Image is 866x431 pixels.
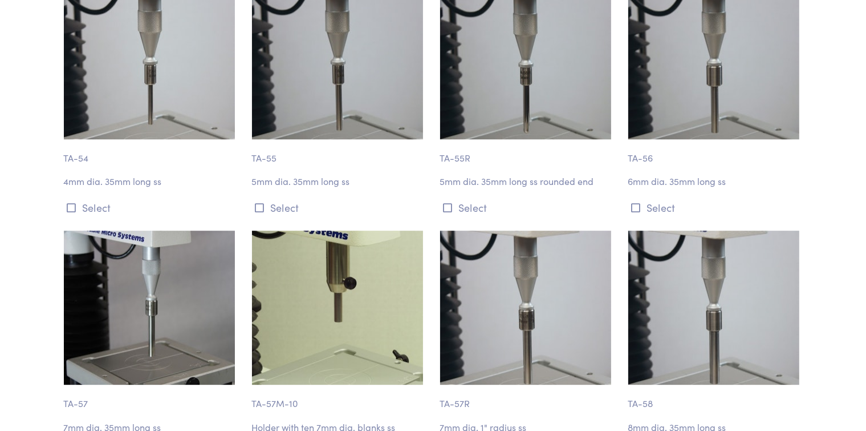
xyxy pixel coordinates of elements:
[252,174,426,189] p: 5mm dia. 35mm long ss
[440,174,615,189] p: 5mm dia. 35mm long ss rounded end
[64,198,238,217] button: Select
[64,174,238,189] p: 4mm dia. 35mm long ss
[252,231,423,385] img: ta-57m-10.jpg
[628,198,803,217] button: Select
[628,385,803,411] p: TA-58
[440,231,611,385] img: puncture_ta-57r_7mm_4.jpg
[64,385,238,411] p: TA-57
[628,139,803,166] p: TA-56
[64,231,235,385] img: puncture_ta-57_7mm.jpg
[440,385,615,411] p: TA-57R
[252,198,426,217] button: Select
[628,231,799,385] img: puncture_ta-58_8mm_3.jpg
[440,198,615,217] button: Select
[252,385,426,411] p: TA-57M-10
[252,139,426,166] p: TA-55
[64,139,238,166] p: TA-54
[628,174,803,189] p: 6mm dia. 35mm long ss
[440,139,615,166] p: TA-55R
